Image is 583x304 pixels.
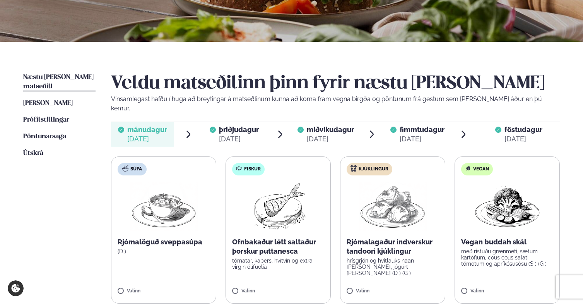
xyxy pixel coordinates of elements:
span: fimmtudagur [400,125,445,134]
p: Ofnbakaður létt saltaður þorskur puttanesca [232,237,324,256]
a: Næstu [PERSON_NAME] matseðill [23,73,96,91]
p: Vegan buddah skál [461,237,553,247]
p: hrísgrjón og hvítlauks naan [PERSON_NAME], jógúrt [PERSON_NAME] (D ) (G ) [347,258,439,276]
div: [DATE] [307,134,354,144]
span: [PERSON_NAME] [23,100,73,106]
img: fish.svg [236,165,242,172]
img: Fish.png [244,182,313,231]
span: Súpa [130,166,142,172]
div: [DATE] [127,134,167,144]
p: (D ) [118,248,210,254]
img: chicken.svg [350,165,357,172]
span: Prófílstillingar [23,117,69,123]
a: Prófílstillingar [23,115,69,125]
span: Vegan [473,166,489,172]
img: Vegan.svg [465,165,471,172]
span: miðvikudagur [307,125,354,134]
span: Útskrá [23,150,43,156]
a: [PERSON_NAME] [23,99,73,108]
p: Vinsamlegast hafðu í huga að breytingar á matseðlinum kunna að koma fram vegna birgða og pöntunum... [111,94,560,113]
img: soup.svg [122,165,128,172]
h2: Veldu matseðilinn þinn fyrir næstu [PERSON_NAME] [111,73,560,94]
a: Útskrá [23,149,43,158]
span: Pöntunarsaga [23,133,66,140]
div: [DATE] [400,134,445,144]
a: Pöntunarsaga [23,132,66,141]
img: Vegan.png [473,182,541,231]
a: Cookie settings [8,280,24,296]
span: Fiskur [244,166,261,172]
span: þriðjudagur [219,125,259,134]
div: [DATE] [504,134,542,144]
span: mánudagur [127,125,167,134]
div: [DATE] [219,134,259,144]
p: tómatar, kapers, hvítvín og extra virgin ólífuolía [232,258,324,270]
p: Rjómalöguð sveppasúpa [118,237,210,247]
p: Rjómalagaður indverskur tandoori kjúklingur [347,237,439,256]
img: Chicken-thighs.png [359,182,427,231]
img: Soup.png [130,182,198,231]
span: föstudagur [504,125,542,134]
p: með ristuðu grænmeti, sætum kartöflum, cous cous salati, tómötum og apríkósusósu (S ) (G ) [461,248,553,267]
span: Kjúklingur [359,166,388,172]
span: Næstu [PERSON_NAME] matseðill [23,74,94,90]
